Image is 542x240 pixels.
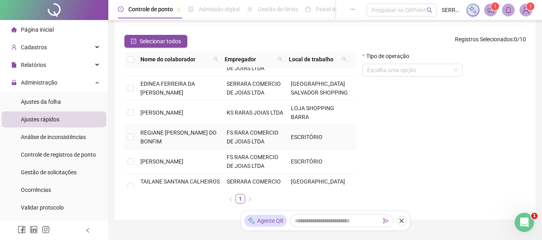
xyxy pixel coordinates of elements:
[487,6,494,14] span: notification
[11,80,17,85] span: lock
[21,99,61,105] span: Ajustes da folha
[236,194,245,203] a: 1
[442,6,462,14] span: SERRARA
[140,55,210,64] span: Nome do colaborador
[227,154,278,169] span: FS RARA COMERCIO DE JOIAS LTDA
[520,4,532,16] img: 74752
[276,53,284,65] span: search
[21,79,57,86] span: Administração
[140,81,195,96] span: EDINEA FERREIRA DA [PERSON_NAME]
[227,109,283,116] span: KS RARAS JOIAS LTDA
[225,55,274,64] span: Empregador
[247,6,253,12] span: sun
[526,2,534,10] sup: Atualize o seu contato no menu Meus Dados
[291,81,348,96] span: [GEOGRAPHIC_DATA] SALVADOR SHOPPING
[245,194,255,204] button: right
[245,194,255,204] li: Próxima página
[21,187,51,193] span: Ocorrências
[228,197,233,202] span: left
[212,53,220,65] span: search
[342,57,347,62] span: search
[362,52,414,61] label: Tipo de operação
[235,194,245,204] li: 1
[199,6,240,12] span: Admissão digital
[188,6,194,12] span: file-done
[515,213,534,232] iframe: Intercom live chat
[118,6,124,12] span: clock-circle
[21,169,77,175] span: Gestão de solicitações
[529,4,532,9] span: 1
[85,228,91,233] span: left
[140,178,220,194] span: TAILANE SANTANA CALHEIROS DOS SANTOS
[21,134,86,140] span: Análise de inconsistências
[213,57,218,62] span: search
[350,6,355,12] span: ellipsis
[291,158,323,165] span: ESCRITÓRIO
[291,134,323,140] span: ESCRITÓRIO
[124,35,187,48] button: Selecionar todos
[11,62,17,68] span: file
[140,158,183,165] span: [PERSON_NAME]
[494,4,497,9] span: 1
[340,53,348,65] span: search
[399,218,404,224] span: close
[278,57,282,62] span: search
[21,151,96,158] span: Controle de registros de ponto
[227,178,281,194] span: SERRARA COMERCIO DE JOIAS LTDA
[21,26,54,33] span: Página inicial
[21,116,59,123] span: Ajustes rápidos
[491,2,499,10] sup: 1
[291,178,348,194] span: [GEOGRAPHIC_DATA] SALVADOR SHOPPING
[316,6,347,12] span: Painel do DP
[21,204,64,211] span: Validar protocolo
[11,27,17,32] span: home
[227,81,281,96] span: SERRARA COMERCIO DE JOIAS LTDA
[455,35,526,48] span: : 0 / 10
[30,226,38,234] span: linkedin
[21,62,46,68] span: Relatórios
[531,213,538,219] span: 1
[176,7,181,12] span: pushpin
[128,6,173,12] span: Controle de ponto
[21,44,47,50] span: Cadastros
[248,217,256,225] img: sparkle-icon.fc2bf0ac1784a2077858766a79e2daf3.svg
[140,37,181,46] span: Selecionar todos
[140,129,217,145] span: REGIANE [PERSON_NAME] DO BONFIM
[505,6,512,14] span: bell
[289,55,339,64] span: Local de trabalho
[18,226,26,234] span: facebook
[226,194,235,204] button: left
[258,6,298,12] span: Gestão de férias
[244,215,287,227] div: Agente QR
[131,38,136,44] span: check-square
[227,129,278,145] span: FS RARA COMERCIO DE JOIAS LTDA
[383,218,389,224] span: send
[248,197,252,202] span: right
[305,6,311,12] span: dashboard
[291,105,334,120] span: LOJA SHOPPING BARRA
[426,7,432,13] span: search
[469,6,477,14] img: sparkle-icon.fc2bf0ac1784a2077858766a79e2daf3.svg
[140,109,183,116] span: [PERSON_NAME]
[42,226,50,234] span: instagram
[11,44,17,50] span: user-add
[455,36,513,42] span: Registros Selecionados
[226,194,235,204] li: Página anterior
